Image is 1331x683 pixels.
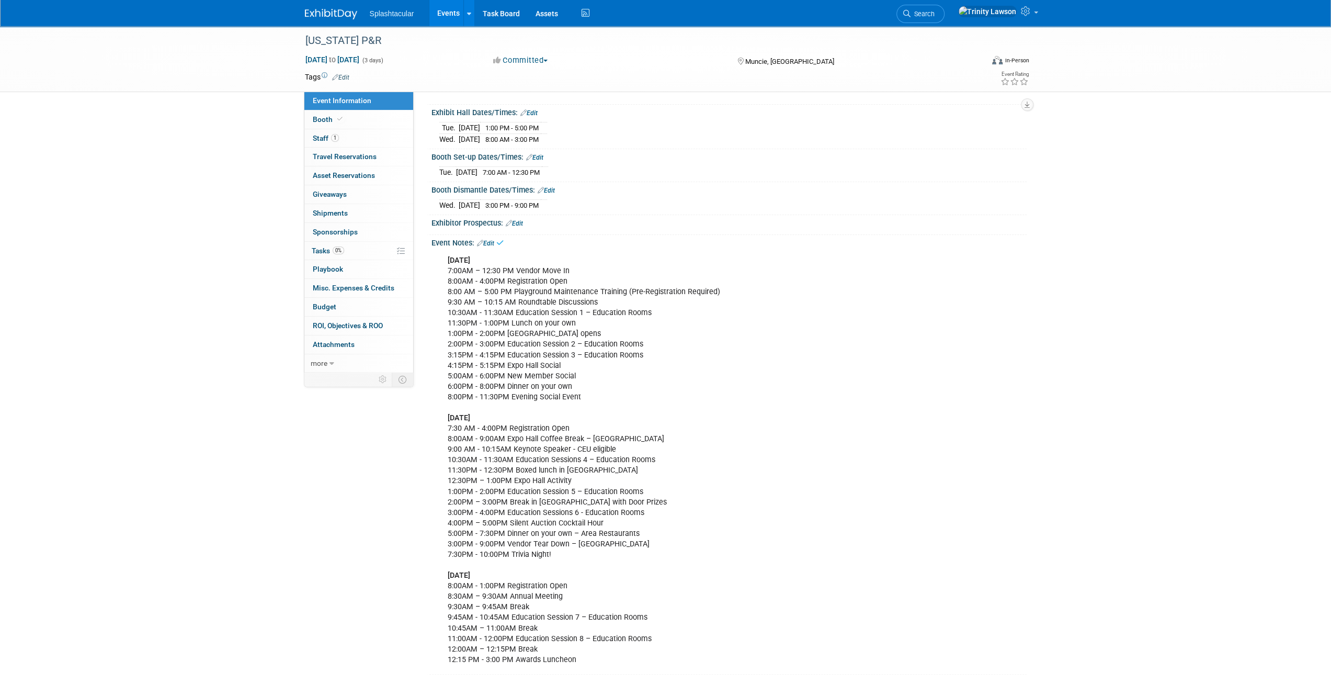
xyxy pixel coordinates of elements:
span: 3:00 PM - 9:00 PM [485,201,539,209]
span: to [327,55,337,64]
i: Booth reservation complete [337,116,343,122]
a: Edit [332,74,349,81]
span: Muncie, [GEOGRAPHIC_DATA] [745,58,834,65]
span: Staff [313,134,339,142]
td: Tue. [439,167,456,178]
a: Edit [477,240,494,247]
a: Misc. Expenses & Credits [304,279,413,297]
td: [DATE] [459,122,480,134]
a: Tasks0% [304,242,413,260]
b: [DATE] [448,571,470,580]
button: Committed [490,55,552,66]
div: Event Format [922,54,1029,70]
span: Event Information [313,96,371,105]
b: [DATE] [448,256,470,265]
div: Booth Dismantle Dates/Times: [431,182,1027,196]
a: Attachments [304,335,413,354]
div: Event Notes: [431,235,1027,249]
span: Travel Reservations [313,152,377,161]
span: more [311,359,327,367]
div: Exhibitor Prospectus: [431,215,1027,229]
a: ROI, Objectives & ROO [304,317,413,335]
div: Event Rating [1000,72,1028,77]
a: Booth [304,110,413,129]
span: Misc. Expenses & Credits [313,284,394,292]
span: 1:00 PM - 5:00 PM [485,124,539,132]
span: Booth [313,115,345,124]
a: Shipments [304,204,413,222]
a: Staff1 [304,129,413,148]
td: Personalize Event Tab Strip [374,373,392,386]
td: Wed. [439,200,459,211]
a: Giveaways [304,185,413,204]
a: Playbook [304,260,413,278]
td: [DATE] [459,134,480,145]
div: In-Person [1004,57,1029,64]
td: Wed. [439,134,459,145]
span: Asset Reservations [313,171,375,180]
td: [DATE] [456,167,477,178]
a: Budget [304,298,413,316]
img: Trinity Lawson [958,6,1017,17]
b: [DATE] [448,413,470,422]
td: Toggle Event Tabs [392,373,413,386]
a: Edit [526,154,543,161]
span: ROI, Objectives & ROO [313,321,383,330]
span: Shipments [313,209,348,217]
a: Edit [520,109,538,117]
div: Booth Set-up Dates/Times: [431,149,1027,163]
span: Attachments [313,340,355,349]
span: Sponsorships [313,228,358,236]
span: 0% [333,247,344,254]
span: Splashtacular [370,9,414,18]
a: Travel Reservations [304,148,413,166]
span: 1 [331,134,339,142]
div: [US_STATE] P&R [302,31,968,50]
span: 8:00 AM - 3:00 PM [485,136,539,143]
span: Search [911,10,935,18]
span: Giveaways [313,190,347,198]
a: Edit [506,220,523,227]
div: Exhibit Hall Dates/Times: [431,105,1027,118]
a: Asset Reservations [304,166,413,185]
span: Tasks [312,247,344,255]
a: Event Information [304,92,413,110]
a: more [304,354,413,373]
div: 7:00AM – 12:30 PM Vendor Move In 8:00AM - 4:00PM Registration Open 8:00 AM – 5:00 PM Playground M... [440,250,912,670]
span: 7:00 AM - 12:30 PM [483,169,540,176]
td: Tags [305,72,349,82]
span: (3 days) [361,57,383,64]
span: Playbook [313,265,343,273]
a: Sponsorships [304,223,413,241]
img: ExhibitDay [305,9,357,19]
a: Edit [538,187,555,194]
a: Search [896,5,945,23]
span: Budget [313,303,336,311]
img: Format-Inperson.png [992,56,1003,64]
td: [DATE] [459,200,480,211]
span: [DATE] [DATE] [305,55,360,64]
td: Tue. [439,122,459,134]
